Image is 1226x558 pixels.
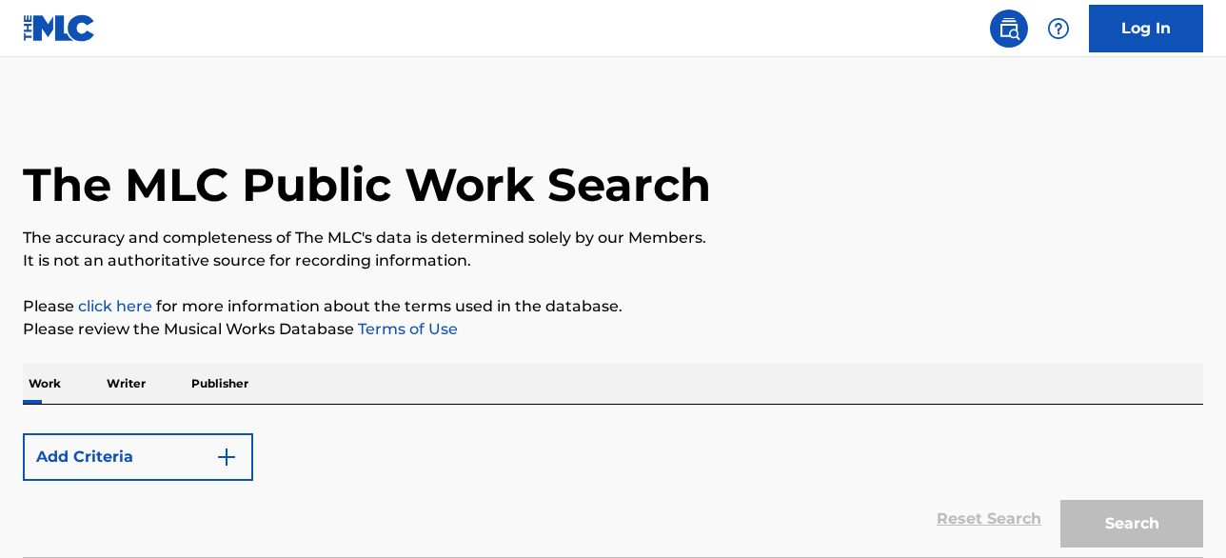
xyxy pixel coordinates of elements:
img: 9d2ae6d4665cec9f34b9.svg [215,446,238,468]
a: Public Search [990,10,1028,48]
button: Add Criteria [23,433,253,481]
img: help [1047,17,1070,40]
form: Search Form [23,424,1203,557]
img: search [998,17,1020,40]
p: Please for more information about the terms used in the database. [23,295,1203,318]
p: Work [23,364,67,404]
a: Log In [1089,5,1203,52]
p: Writer [101,364,151,404]
a: Terms of Use [354,320,458,338]
h1: The MLC Public Work Search [23,156,711,213]
div: Help [1039,10,1078,48]
a: click here [78,297,152,315]
iframe: Chat Widget [1131,467,1226,558]
p: The accuracy and completeness of The MLC's data is determined solely by our Members. [23,227,1203,249]
p: Publisher [186,364,254,404]
p: Please review the Musical Works Database [23,318,1203,341]
img: MLC Logo [23,14,96,42]
p: It is not an authoritative source for recording information. [23,249,1203,272]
